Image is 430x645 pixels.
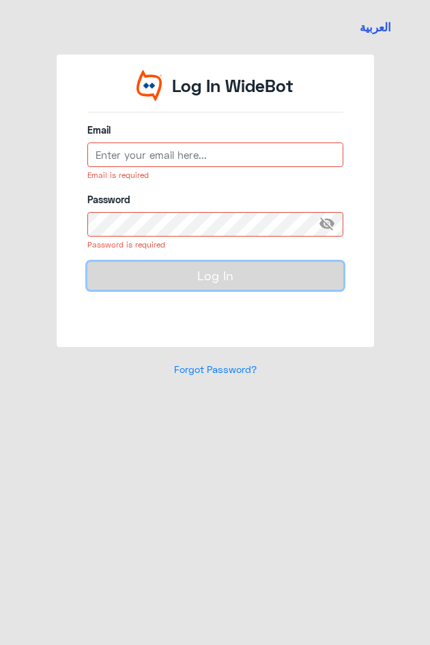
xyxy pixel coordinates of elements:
[360,19,391,36] button: العربية
[87,240,165,249] small: Password is required
[172,73,293,99] p: Log In WideBot
[352,10,399,44] a: Switch language
[87,142,343,167] input: Enter your email here...
[137,70,162,102] img: Widebot Logo
[174,363,257,375] a: Forgot Password?
[87,170,149,179] small: Email is required
[87,262,343,289] button: Log In
[87,192,343,207] label: Password
[319,212,343,237] span: visibility_off
[87,123,343,137] label: Email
